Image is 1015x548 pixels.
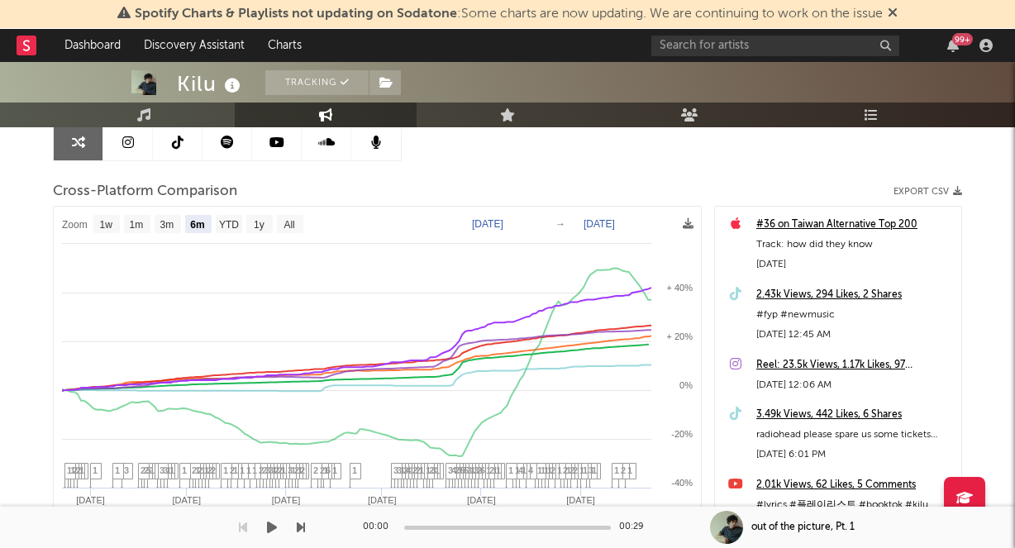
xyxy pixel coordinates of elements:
span: 3 [160,465,164,475]
div: radiohead please spare us some tickets #fyp #altrock #newmusic [756,425,953,445]
span: 1 [537,465,542,475]
span: 2 [429,465,434,475]
span: 2 [313,465,318,475]
text: [DATE] [76,495,105,505]
text: [DATE] [368,495,397,505]
div: 99 + [952,33,973,45]
span: 1 [515,465,520,475]
a: #36 on Taiwan Alternative Top 200 [756,215,953,235]
div: 00:00 [363,517,396,537]
span: 2 [259,465,264,475]
span: Cross-Platform Comparison [53,182,237,202]
span: 1 [522,465,527,475]
span: 1 [246,465,251,475]
span: 1 [272,465,277,475]
div: 2.43k Views, 294 Likes, 2 Shares [756,285,953,305]
span: 1 [252,465,257,475]
span: 2 [569,465,574,475]
a: Dashboard [53,29,132,62]
span: 6 [480,465,485,475]
span: 1 [496,465,501,475]
span: 1 [557,465,562,475]
div: #lyrics #플레이리스트 #booktok #kilu #playlist #love #themandi #cat #books #bookish #music [756,495,953,515]
span: 2 [262,465,267,475]
span: 1 [470,465,475,475]
span: 1 [240,465,245,475]
span: Spotify Charts & Playlists not updating on Sodatone [135,7,457,21]
span: 2 [477,465,482,475]
span: 1 [426,465,431,475]
span: 1 [352,465,357,475]
span: 1 [195,465,200,475]
span: 2 [230,465,235,475]
span: 4 [528,465,533,475]
span: 1 [169,465,174,475]
text: 6m [190,219,204,231]
span: 1 [291,465,296,475]
span: 1 [493,465,498,475]
span: 1 [182,465,187,475]
span: 2 [573,465,578,475]
a: 2.01k Views, 62 Likes, 5 Comments [756,475,953,495]
span: 5 [464,465,469,475]
span: 2 [455,465,460,475]
text: + 20% [667,331,693,341]
div: [DATE] 6:01 PM [756,445,953,465]
text: [DATE] [272,495,301,505]
span: 1 [115,465,120,475]
span: 3 [589,465,593,475]
span: 2 [621,465,626,475]
span: 1 [298,465,303,475]
text: -20% [671,429,693,439]
span: 2 [141,465,145,475]
span: 2 [489,465,494,475]
a: Reel: 23.5k Views, 1.17k Likes, 97 Comments [756,355,953,375]
div: [DATE] 12:06 AM [756,375,953,395]
text: 0% [679,380,693,390]
span: 2 [563,465,568,475]
text: 1m [130,219,144,231]
text: 3m [160,219,174,231]
span: 1 [614,465,619,475]
span: 1 [70,465,75,475]
span: 1 [166,465,171,475]
input: Search for artists [651,36,899,56]
span: 1 [323,465,328,475]
span: 1 [419,465,424,475]
span: 1 [435,465,440,475]
span: 1 [67,465,72,475]
span: 2 [412,465,417,475]
span: 1 [332,465,337,475]
span: 2 [144,465,149,475]
div: 00:29 [619,517,652,537]
span: 1 [93,465,98,475]
div: [DATE] [756,255,953,274]
span: 1 [627,465,632,475]
span: 2 [207,465,212,475]
span: 2 [278,465,283,475]
a: 3.49k Views, 442 Likes, 6 Shares [756,405,953,425]
span: 1 [233,465,238,475]
div: [DATE] 12:45 AM [756,325,953,345]
span: 2 [550,465,555,475]
div: out of the picture, Pt. 1 [751,520,855,535]
span: 1 [592,465,597,475]
text: 1w [100,219,113,231]
div: Kilu [177,70,245,98]
span: 1 [583,465,588,475]
span: 1 [201,465,206,475]
span: 2 [76,465,81,475]
span: 3 [397,465,402,475]
button: Export CSV [893,187,962,197]
span: 3 [467,465,472,475]
span: : Some charts are now updating. We are continuing to work on the issue [135,7,883,21]
span: 1 [281,465,286,475]
span: 1 [204,465,209,475]
span: Dismiss [888,7,898,21]
text: [DATE] [472,218,503,230]
span: 1 [400,465,405,475]
text: [DATE] [173,495,202,505]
